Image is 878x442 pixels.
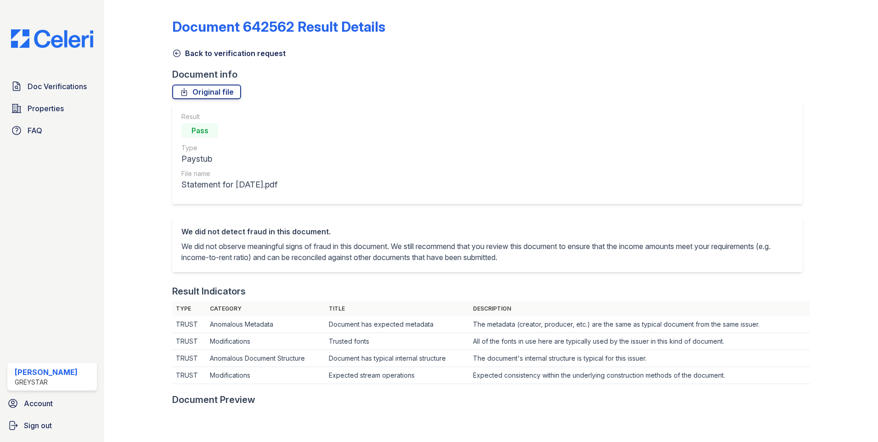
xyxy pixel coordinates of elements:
[172,68,810,81] div: Document info
[172,18,385,35] a: Document 642562 Result Details
[15,378,78,387] div: Greystar
[172,48,286,59] a: Back to verification request
[172,301,206,316] th: Type
[172,393,255,406] div: Document Preview
[206,301,325,316] th: Category
[181,112,277,121] div: Result
[469,316,810,333] td: The metadata (creator, producer, etc.) are the same as typical document from the same issuer.
[325,301,469,316] th: Title
[325,316,469,333] td: Document has expected metadata
[181,143,277,153] div: Type
[206,333,325,350] td: Modifications
[28,125,42,136] span: FAQ
[181,241,794,263] p: We did not observe meaningful signs of fraud in this document. We still recommend that you review...
[206,350,325,367] td: Anomalous Document Structure
[181,226,794,237] div: We did not detect fraud in this document.
[469,367,810,384] td: Expected consistency within the underlying construction methods of the document.
[469,333,810,350] td: All of the fonts in use here are typically used by the issuer in this kind of document.
[15,367,78,378] div: [PERSON_NAME]
[325,333,469,350] td: Trusted fonts
[28,81,87,92] span: Doc Verifications
[181,178,277,191] div: Statement for [DATE].pdf
[206,316,325,333] td: Anomalous Metadata
[181,153,277,165] div: Paystub
[172,333,206,350] td: TRUST
[7,77,97,96] a: Doc Verifications
[469,301,810,316] th: Description
[24,420,52,431] span: Sign out
[28,103,64,114] span: Properties
[4,394,101,413] a: Account
[325,350,469,367] td: Document has typical internal structure
[181,123,218,138] div: Pass
[172,350,206,367] td: TRUST
[172,285,246,298] div: Result Indicators
[469,350,810,367] td: The document's internal structure is typical for this issuer.
[24,398,53,409] span: Account
[4,416,101,435] a: Sign out
[325,367,469,384] td: Expected stream operations
[206,367,325,384] td: Modifications
[172,367,206,384] td: TRUST
[7,121,97,140] a: FAQ
[181,169,277,178] div: File name
[7,99,97,118] a: Properties
[172,85,241,99] a: Original file
[172,316,206,333] td: TRUST
[4,29,101,48] img: CE_Logo_Blue-a8612792a0a2168367f1c8372b55b34899dd931a85d93a1a3d3e32e68fde9ad4.png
